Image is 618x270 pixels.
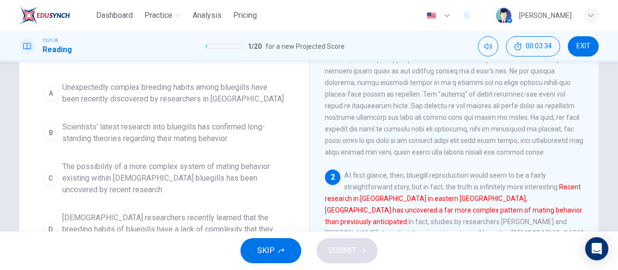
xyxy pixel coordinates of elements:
[506,36,560,57] button: 00:03:34
[43,222,58,237] div: D
[496,8,511,23] img: Profile picture
[62,121,285,144] span: Scientists' latest research into bluegills has confirmed long-standing theories regarding their m...
[19,6,92,25] a: EduSynch logo
[43,125,58,141] div: B
[506,36,560,57] div: Hide
[189,7,225,24] button: Analysis
[92,7,137,24] button: Dashboard
[478,36,498,57] div: Mute
[519,10,572,21] div: [PERSON_NAME]
[325,170,340,185] div: 2
[266,41,345,52] span: for a new Projected Score
[140,7,185,24] button: Practice
[62,161,285,196] span: The possibility of a more complex system of mating behavior existing within [DEMOGRAPHIC_DATA] bl...
[144,10,172,21] span: Practice
[42,37,58,44] span: TOEFL®
[39,77,290,109] button: AUnexpectedly complex breeding habits among bluegills have been recently discovered by researcher...
[325,9,583,156] span: Lor i dolors am conse, adipiscing elit sedd eiusmo temporinci utlaboreetd ma aliquaenima mi venia...
[585,237,608,260] div: Open Intercom Messenger
[62,212,285,247] span: [DEMOGRAPHIC_DATA] researchers recently learned that the breeding habits of bluegills have a lack...
[248,41,262,52] span: 1 / 20
[233,10,257,21] span: Pricing
[96,10,133,21] span: Dashboard
[229,7,261,24] button: Pricing
[39,117,290,149] button: BScientists' latest research into bluegills has confirmed long-standing theories regarding their ...
[526,43,552,50] span: 00:03:34
[425,12,437,19] img: en
[193,10,222,21] span: Analysis
[62,82,285,105] span: Unexpectedly complex breeding habits among bluegills have been recently discovered by researchers...
[576,43,590,50] span: EXIT
[19,6,70,25] img: EduSynch logo
[568,36,599,57] button: EXIT
[39,156,290,200] button: CThe possibility of a more complex system of mating behavior existing within [DEMOGRAPHIC_DATA] b...
[43,171,58,186] div: C
[39,208,290,251] button: D[DEMOGRAPHIC_DATA] researchers recently learned that the breeding habits of bluegills have a lac...
[43,85,58,101] div: A
[257,244,275,257] span: SKIP
[240,238,301,263] button: SKIP
[42,44,72,56] h1: Reading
